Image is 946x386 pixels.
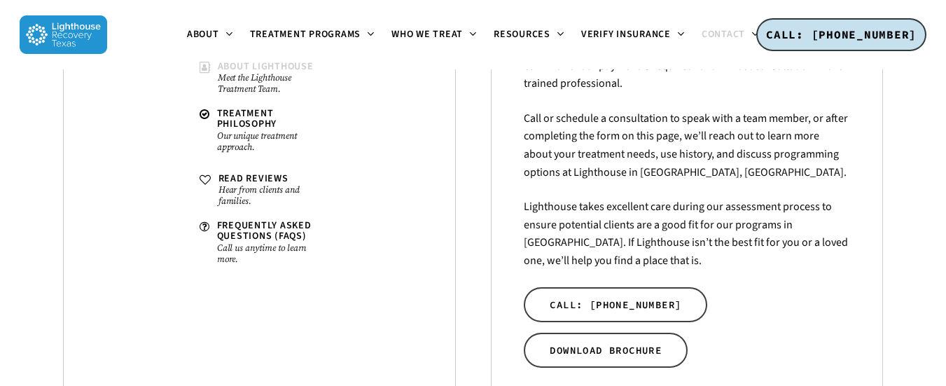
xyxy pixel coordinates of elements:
span: CALL: [PHONE_NUMBER] [766,27,917,41]
a: CALL: [PHONE_NUMBER] [524,287,707,322]
span: Who We Treat [391,27,463,41]
a: DOWNLOAD BROCHURE [524,333,688,368]
a: Read ReviewsHear from clients and families. [193,167,333,214]
a: CALL: [PHONE_NUMBER] [756,18,926,52]
a: Treatment PhilosophyOur unique treatment approach. [193,102,333,160]
p: Call or schedule a consultation to speak with a team member, or after completing the form on this... [524,110,849,198]
a: Who We Treat [383,29,485,41]
img: Lighthouse Recovery Texas [20,15,107,54]
span: Resources [494,27,550,41]
span: Frequently Asked Questions (FAQs) [217,219,312,243]
span: Contact [702,27,745,41]
small: Meet the Lighthouse Treatment Team. [218,72,326,95]
span: Read Reviews [218,172,288,186]
small: Hear from clients and families. [218,184,326,207]
a: Contact [693,29,767,41]
span: Treatment Philosophy [217,106,277,131]
a: Frequently Asked Questions (FAQs)Call us anytime to learn more. [193,214,333,272]
span: Lighthouse takes excellent care during our assessment process to ensure potential clients are a g... [524,199,848,268]
span: DOWNLOAD BROCHURE [550,343,662,357]
a: Treatment Programs [242,29,384,41]
a: About [179,29,242,41]
span: About Lighthouse [218,60,314,74]
span: Treatment Programs [250,27,361,41]
span: About [187,27,219,41]
span: CALL: [PHONE_NUMBER] [550,298,681,312]
a: About LighthouseMeet the Lighthouse Treatment Team. [193,55,333,102]
span: Verify Insurance [581,27,671,41]
a: Resources [485,29,573,41]
small: Call us anytime to learn more. [217,242,326,265]
a: Verify Insurance [573,29,693,41]
small: Our unique treatment approach. [217,130,326,153]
